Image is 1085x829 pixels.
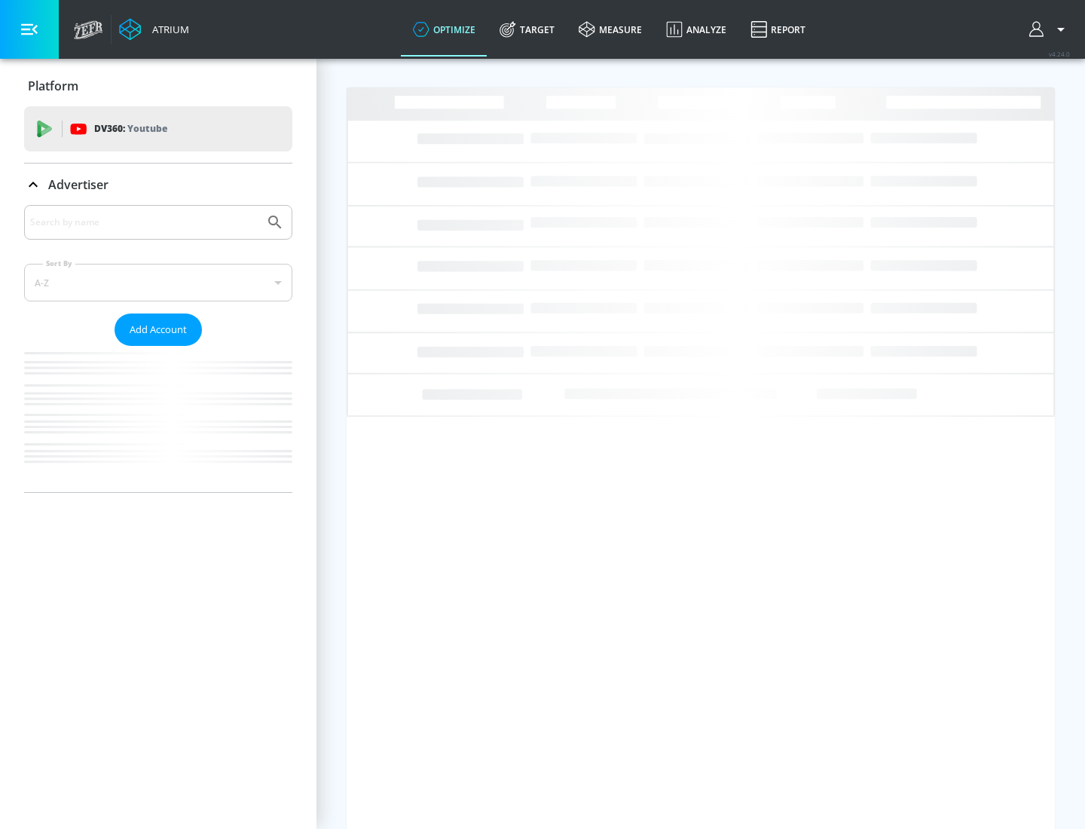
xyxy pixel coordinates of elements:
p: DV360: [94,121,167,137]
a: optimize [401,2,487,57]
p: Platform [28,78,78,94]
span: v 4.24.0 [1049,50,1070,58]
a: Atrium [119,18,189,41]
nav: list of Advertiser [24,346,292,492]
div: Advertiser [24,205,292,492]
button: Add Account [115,314,202,346]
span: Add Account [130,321,187,338]
div: Atrium [146,23,189,36]
label: Sort By [43,258,75,268]
input: Search by name [30,213,258,232]
div: DV360: Youtube [24,106,292,151]
a: Target [487,2,567,57]
div: A-Z [24,264,292,301]
a: Report [738,2,818,57]
a: measure [567,2,654,57]
div: Advertiser [24,164,292,206]
p: Youtube [127,121,167,136]
a: Analyze [654,2,738,57]
p: Advertiser [48,176,108,193]
div: Platform [24,65,292,107]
